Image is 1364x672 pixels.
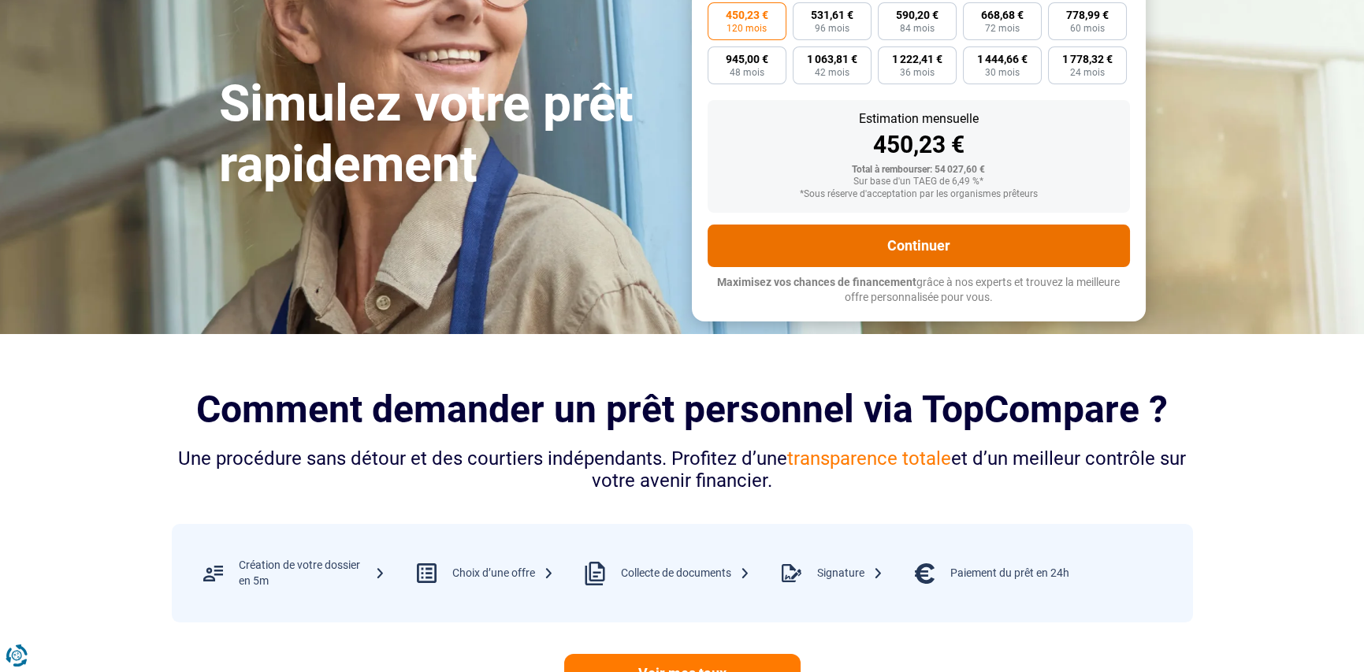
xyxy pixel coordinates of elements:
span: 30 mois [985,68,1020,77]
span: 42 mois [815,68,849,77]
span: transparence totale [787,447,951,470]
span: 36 mois [900,68,935,77]
span: 945,00 € [726,54,768,65]
span: Maximisez vos chances de financement [717,276,916,288]
div: Sur base d'un TAEG de 6,49 %* [720,176,1117,187]
span: 778,99 € [1066,9,1109,20]
button: Continuer [708,225,1130,267]
div: Total à rembourser: 54 027,60 € [720,165,1117,176]
span: 1 778,32 € [1062,54,1113,65]
div: Estimation mensuelle [720,113,1117,125]
div: Choix d’une offre [452,566,554,581]
span: 1 222,41 € [892,54,942,65]
span: 84 mois [900,24,935,33]
h1: Simulez votre prêt rapidement [219,74,673,195]
div: *Sous réserve d'acceptation par les organismes prêteurs [720,189,1117,200]
span: 24 mois [1070,68,1105,77]
p: grâce à nos experts et trouvez la meilleure offre personnalisée pour vous. [708,275,1130,306]
span: 72 mois [985,24,1020,33]
h2: Comment demander un prêt personnel via TopCompare ? [172,388,1193,431]
span: 96 mois [815,24,849,33]
span: 668,68 € [981,9,1024,20]
div: Une procédure sans détour et des courtiers indépendants. Profitez d’une et d’un meilleur contrôle... [172,447,1193,493]
span: 60 mois [1070,24,1105,33]
span: 120 mois [727,24,767,33]
div: Collecte de documents [621,566,750,581]
div: Création de votre dossier en 5m [239,558,385,588]
span: 450,23 € [726,9,768,20]
span: 1 444,66 € [977,54,1028,65]
span: 1 063,81 € [807,54,857,65]
div: 450,23 € [720,133,1117,157]
span: 531,61 € [811,9,853,20]
span: 590,20 € [896,9,938,20]
div: Signature [817,566,883,581]
span: 48 mois [730,68,764,77]
div: Paiement du prêt en 24h [950,566,1069,581]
